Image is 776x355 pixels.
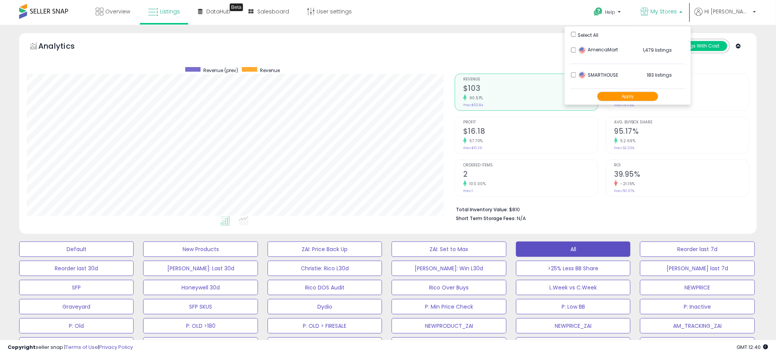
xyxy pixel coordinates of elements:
[463,120,598,125] span: Profit
[19,318,134,334] button: P: Old
[392,337,506,353] button: History
[456,204,743,214] li: $810
[578,72,619,78] span: SMARTHOUSE
[594,7,603,16] i: Get Help
[268,318,382,334] button: P: OLD > FIRESALE
[640,261,755,276] button: [PERSON_NAME] last 7d
[463,77,598,82] span: Revenue
[105,8,130,15] span: Overview
[467,181,486,187] small: 100.00%
[392,261,506,276] button: [PERSON_NAME]: Win L30d
[392,318,506,334] button: NEWPRODUCT_ZAI
[737,343,768,351] span: 2025-10-6 12:40 GMT
[578,71,586,79] img: usa.png
[143,299,258,314] button: SFP SKUS
[516,280,631,295] button: L.Week vs C.Week
[640,299,755,314] button: P: Inactive
[99,343,133,351] a: Privacy Policy
[463,189,473,193] small: Prev: 1
[463,103,483,107] small: Prev: $53.84
[516,261,631,276] button: >25% Less BB Share
[268,242,382,257] button: ZAI: Price Back Up
[19,299,134,314] button: Graveyard
[268,280,382,295] button: Rico DOS Audit
[614,103,634,107] small: Prev: 19.06%
[65,343,98,351] a: Terms of Use
[19,337,134,353] button: Returns
[268,337,382,353] button: CPT EXISTS
[19,280,134,295] button: SFP
[19,261,134,276] button: Reorder last 30d
[19,242,134,257] button: Default
[463,84,598,94] h2: $103
[143,242,258,257] button: New Products
[143,280,258,295] button: Honeywell 30d
[463,127,598,137] h2: $16.18
[516,337,631,353] button: Returnsv2
[392,280,506,295] button: Rico Over Buys
[463,163,598,168] span: Ordered Items
[143,261,258,276] button: [PERSON_NAME]: Last 30d
[268,299,382,314] button: Dydio
[516,318,631,334] button: NEWPRICE_ZAI
[618,138,636,144] small: 52.69%
[160,8,180,15] span: Listings
[643,47,672,53] span: 1,479 listings
[640,242,755,257] button: Reorder last 7d
[467,95,483,101] small: 90.51%
[640,337,755,353] button: Price Check
[705,8,751,15] span: Hi [PERSON_NAME]
[260,67,280,74] span: Revenue
[392,299,506,314] button: P: Min Price Check
[597,92,658,101] button: Apply
[203,67,238,74] span: Revenue (prev)
[143,318,258,334] button: P: OLD >180
[578,46,586,54] img: usa.png
[230,3,243,11] div: Tooltip anchor
[456,206,508,213] b: Total Inventory Value:
[614,146,635,150] small: Prev: 62.33%
[206,8,230,15] span: DataHub
[614,170,749,180] h2: 39.95%
[456,215,516,222] b: Short Term Storage Fees:
[647,72,672,78] span: 183 listings
[517,215,526,222] span: N/A
[463,146,482,150] small: Prev: $10.26
[651,8,677,15] span: My Stores
[578,32,599,38] span: Select All
[670,41,727,51] button: Listings With Cost
[8,344,133,351] div: seller snap | |
[268,261,382,276] button: Christie: Rico L30d
[640,280,755,295] button: NEWPRICE
[463,170,598,180] h2: 2
[143,337,258,353] button: OverSize
[392,242,506,257] button: ZAI: Set to Max
[467,138,483,144] small: 57.70%
[618,181,636,187] small: -21.16%
[38,41,90,53] h5: Analytics
[614,163,749,168] span: ROI
[578,46,618,53] span: AmericaMart
[8,343,36,351] strong: Copyright
[605,9,616,15] span: Help
[516,299,631,314] button: P: Low BB
[257,8,289,15] span: Salesboard
[588,1,629,25] a: Help
[614,189,635,193] small: Prev: 50.67%
[695,8,756,25] a: Hi [PERSON_NAME]
[614,127,749,137] h2: 95.17%
[640,318,755,334] button: AM_TRACKING_ZAI
[516,242,631,257] button: All
[614,120,749,125] span: Avg. Buybox Share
